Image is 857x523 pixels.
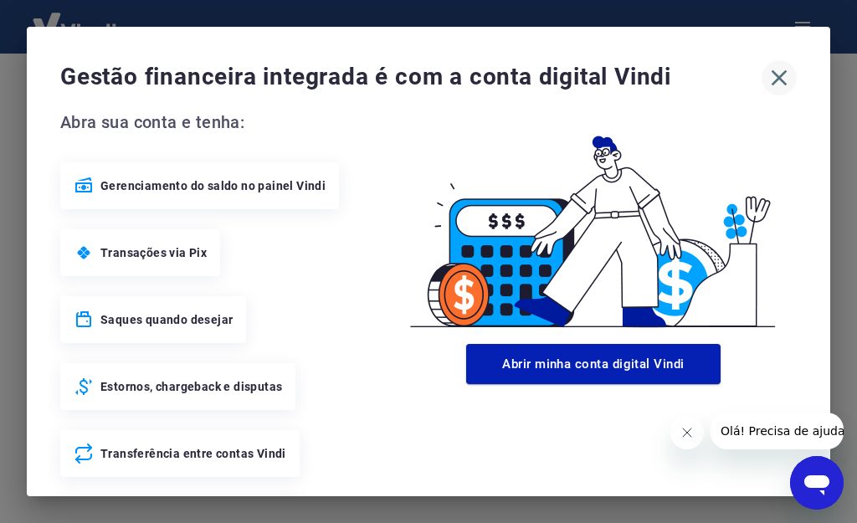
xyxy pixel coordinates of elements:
iframe: Mensagem da empresa [711,413,844,449]
button: Abrir minha conta digital Vindi [466,344,721,384]
span: Transações via Pix [100,244,207,261]
span: Transferência entre contas Vindi [100,445,286,462]
span: Abra sua conta e tenha: [60,109,390,136]
span: Estornos, chargeback e disputas [100,378,282,395]
span: Saques quando desejar [100,311,233,328]
iframe: Botão para abrir a janela de mensagens [790,456,844,510]
img: Good Billing [390,109,797,337]
span: Gerenciamento do saldo no painel Vindi [100,177,326,194]
span: Gestão financeira integrada é com a conta digital Vindi [60,60,762,94]
iframe: Fechar mensagem [670,416,704,449]
span: Olá! Precisa de ajuda? [10,12,141,25]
